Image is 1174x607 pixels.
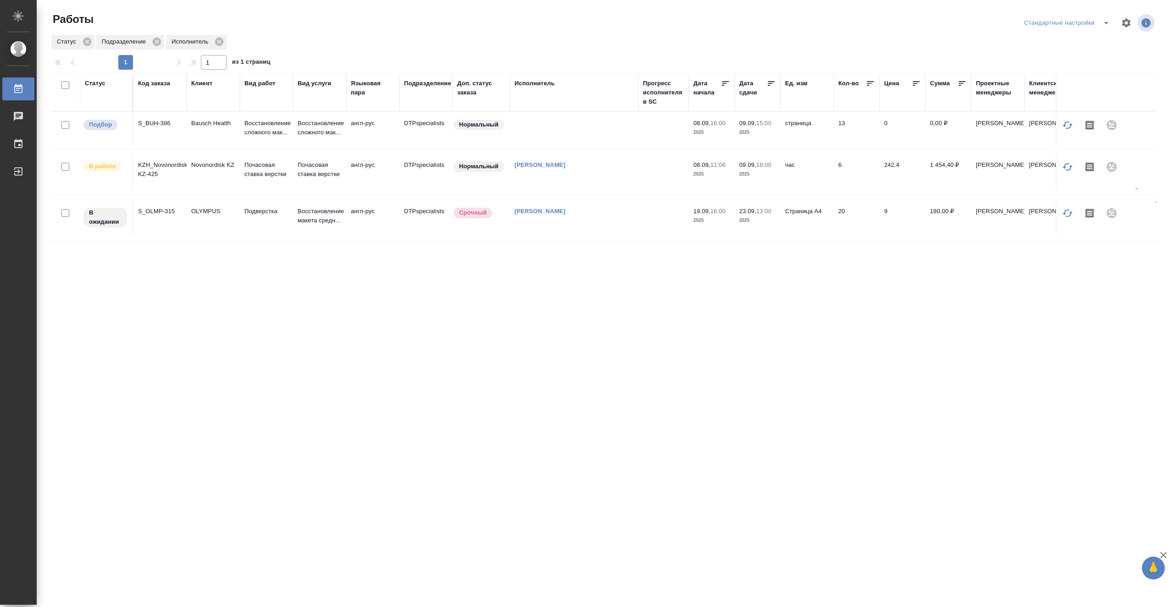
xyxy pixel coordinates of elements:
[83,119,128,131] div: Можно подбирать исполнителей
[834,114,880,146] td: 13
[85,79,105,88] div: Статус
[1079,114,1101,136] button: Скопировать мини-бриф
[1029,79,1073,97] div: Клиентские менеджеры
[346,202,399,234] td: англ-рус
[739,216,776,225] p: 2025
[346,114,399,146] td: англ-рус
[191,160,235,170] p: Novonordisk KZ
[1142,557,1165,579] button: 🙏
[351,79,395,97] div: Языковая пара
[1137,14,1157,32] span: Посмотреть информацию
[925,156,971,188] td: 1 454,40 ₽
[930,79,950,88] div: Сумма
[89,162,116,171] p: В работе
[138,119,182,128] div: S_BUH-386
[1101,114,1123,136] div: Проект не привязан
[693,120,710,127] p: 08.09,
[971,114,1024,146] td: [PERSON_NAME]
[515,208,565,215] a: [PERSON_NAME]
[459,120,498,129] p: Нормальный
[1101,202,1123,224] div: Проект не привязан
[1057,156,1079,178] button: Обновить
[399,114,453,146] td: DTPspecialists
[781,156,834,188] td: час
[1115,12,1137,34] span: Настроить таблицу
[1024,202,1078,234] td: [PERSON_NAME]
[1146,558,1161,578] span: 🙏
[785,79,808,88] div: Ед. изм
[515,161,565,168] a: [PERSON_NAME]
[781,114,834,146] td: страница
[971,202,1024,234] td: [PERSON_NAME]
[89,120,112,129] p: Подбор
[884,79,899,88] div: Цена
[399,156,453,188] td: DTPspecialists
[172,37,211,46] p: Исполнитель
[739,128,776,137] p: 2025
[102,37,149,46] p: Подразделение
[57,37,79,46] p: Статус
[925,114,971,146] td: 0,00 ₽
[739,170,776,179] p: 2025
[739,79,767,97] div: Дата сдачи
[244,207,288,216] p: Подверстка
[83,160,128,173] div: Исполнитель выполняет работу
[515,79,555,88] div: Исполнитель
[739,208,756,215] p: 23.09,
[710,208,725,215] p: 16:00
[298,119,342,137] p: Восстановление сложного мак...
[50,12,94,27] span: Работы
[399,202,453,234] td: DTPspecialists
[880,156,925,188] td: 242.4
[166,35,227,50] div: Исполнитель
[244,160,288,179] p: Почасовая ставка верстки
[404,79,451,88] div: Подразделение
[138,160,182,179] div: KZH_Novonordisk-KZ-425
[191,79,212,88] div: Клиент
[1101,156,1123,178] div: Проект не привязан
[693,170,730,179] p: 2025
[457,79,505,97] div: Доп. статус заказа
[459,208,487,217] p: Срочный
[298,207,342,225] p: Восстановление макета средн...
[244,79,276,88] div: Вид работ
[459,162,498,171] p: Нормальный
[138,207,182,216] div: S_OLMP-315
[1024,156,1078,188] td: [PERSON_NAME]
[739,120,756,127] p: 09.09,
[1079,202,1101,224] button: Скопировать мини-бриф
[51,35,94,50] div: Статус
[739,161,756,168] p: 09.09,
[298,79,332,88] div: Вид услуги
[880,202,925,234] td: 9
[346,156,399,188] td: англ-рус
[1057,202,1079,224] button: Обновить
[756,208,771,215] p: 13:00
[1022,16,1115,30] div: split button
[693,161,710,168] p: 08.09,
[834,202,880,234] td: 20
[643,79,684,106] div: Прогресс исполнителя в SC
[138,79,170,88] div: Код заказа
[710,120,725,127] p: 16:00
[693,208,710,215] p: 19.09,
[756,161,771,168] p: 18:00
[191,207,235,216] p: OLYMPUS
[89,208,122,226] p: В ожидании
[693,79,721,97] div: Дата начала
[834,156,880,188] td: 6
[1024,114,1078,146] td: [PERSON_NAME]
[693,128,730,137] p: 2025
[756,120,771,127] p: 15:00
[781,202,834,234] td: Страница А4
[1079,156,1101,178] button: Скопировать мини-бриф
[244,119,288,137] p: Восстановление сложного мак...
[1057,114,1079,136] button: Обновить
[976,79,1020,97] div: Проектные менеджеры
[693,216,730,225] p: 2025
[232,56,271,70] span: из 1 страниц
[191,119,235,128] p: Bausch Health
[880,114,925,146] td: 0
[925,202,971,234] td: 180,00 ₽
[298,160,342,179] p: Почасовая ставка верстки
